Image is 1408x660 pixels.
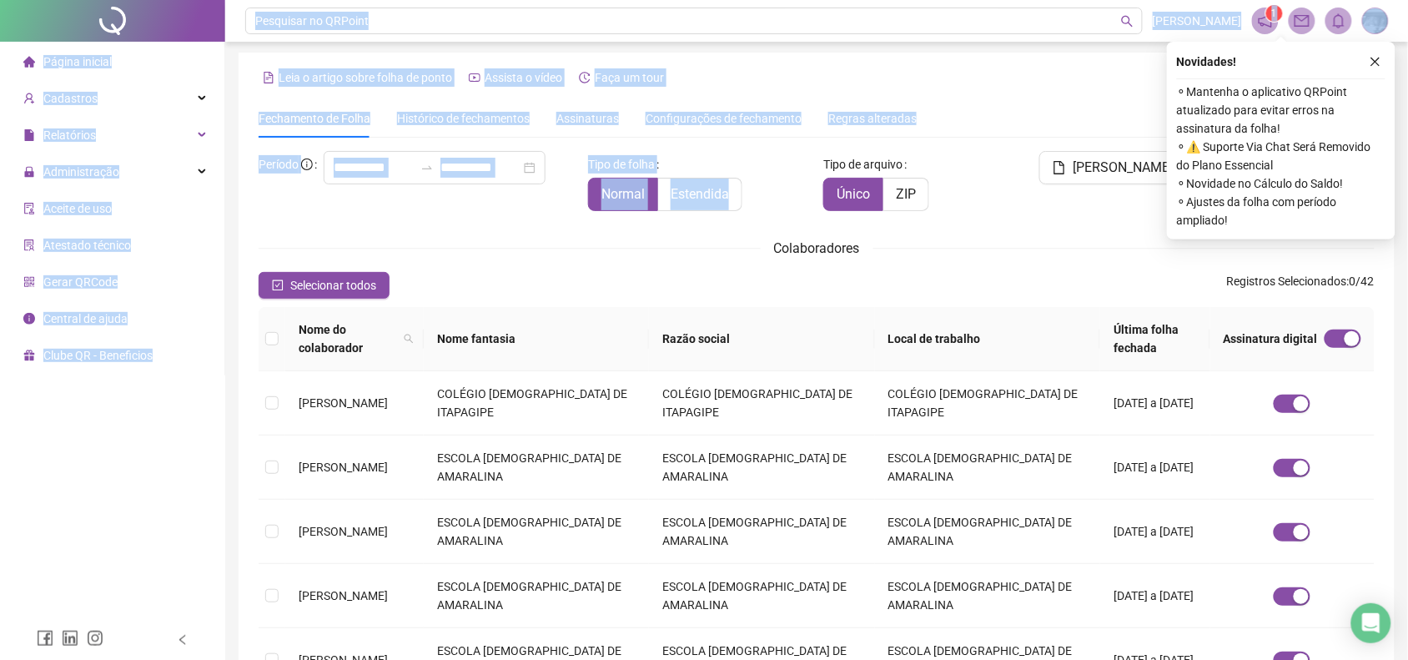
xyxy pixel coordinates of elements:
[43,92,98,105] span: Cadastros
[1100,371,1210,436] td: [DATE] a [DATE]
[23,56,35,68] span: home
[1227,272,1375,299] span: : 0 / 42
[1121,15,1134,28] span: search
[23,129,35,141] span: file
[424,371,649,436] td: COLÉGIO [DEMOGRAPHIC_DATA] DE ITAPAGIPE
[43,165,119,179] span: Administração
[43,312,128,325] span: Central de ajuda
[875,500,1100,564] td: ESCOLA [DEMOGRAPHIC_DATA] DE AMARALINA
[23,166,35,178] span: lock
[556,113,619,124] span: Assinaturas
[1227,275,1347,288] span: Registros Selecionados
[23,203,35,214] span: audit
[62,630,78,647] span: linkedin
[43,202,112,215] span: Aceite de uso
[823,155,903,174] span: Tipo de arquivo
[23,93,35,104] span: user-add
[1153,12,1242,30] span: [PERSON_NAME]
[43,239,131,252] span: Atestado técnico
[424,436,649,500] td: ESCOLA [DEMOGRAPHIC_DATA] DE AMARALINA
[37,630,53,647] span: facebook
[1258,13,1273,28] span: notification
[837,186,870,202] span: Único
[263,72,274,83] span: file-text
[279,71,452,84] span: Leia o artigo sobre folha de ponto
[301,159,313,170] span: info-circle
[299,396,388,410] span: [PERSON_NAME]
[23,350,35,361] span: gift
[649,371,874,436] td: COLÉGIO [DEMOGRAPHIC_DATA] DE ITAPAGIPE
[23,313,35,325] span: info-circle
[272,280,284,291] span: check-square
[1363,8,1388,33] img: 19153
[299,525,388,538] span: [PERSON_NAME]
[896,186,916,202] span: ZIP
[875,436,1100,500] td: ESCOLA [DEMOGRAPHIC_DATA] DE AMARALINA
[1073,158,1173,178] span: [PERSON_NAME]
[485,71,562,84] span: Assista o vídeo
[1100,307,1210,371] th: Última folha fechada
[1177,53,1237,71] span: Novidades !
[1266,5,1283,22] sup: 1
[1295,13,1310,28] span: mail
[1351,603,1391,643] div: Open Intercom Messenger
[177,634,189,646] span: left
[43,275,118,289] span: Gerar QRCode
[774,240,860,256] span: Colaboradores
[87,630,103,647] span: instagram
[601,186,645,202] span: Normal
[299,461,388,474] span: [PERSON_NAME]
[424,500,649,564] td: ESCOLA [DEMOGRAPHIC_DATA] DE AMARALINA
[875,371,1100,436] td: COLÉGIO [DEMOGRAPHIC_DATA] DE ITAPAGIPE
[404,334,414,344] span: search
[671,186,729,202] span: Estendida
[23,276,35,288] span: qrcode
[649,500,874,564] td: ESCOLA [DEMOGRAPHIC_DATA] DE AMARALINA
[424,307,649,371] th: Nome fantasia
[649,436,874,500] td: ESCOLA [DEMOGRAPHIC_DATA] DE AMARALINA
[1177,193,1385,229] span: ⚬ Ajustes da folha com período ampliado!
[420,161,434,174] span: swap-right
[1100,436,1210,500] td: [DATE] a [DATE]
[1331,13,1346,28] span: bell
[1224,330,1318,348] span: Assinatura digital
[420,161,434,174] span: to
[646,113,802,124] span: Configurações de fechamento
[1177,138,1385,174] span: ⚬ ⚠️ Suporte Via Chat Será Removido do Plano Essencial
[1177,83,1385,138] span: ⚬ Mantenha o aplicativo QRPoint atualizado para evitar erros na assinatura da folha!
[299,589,388,602] span: [PERSON_NAME]
[259,272,390,299] button: Selecionar todos
[1053,161,1066,174] span: file
[43,349,153,362] span: Clube QR - Beneficios
[649,564,874,628] td: ESCOLA [DEMOGRAPHIC_DATA] DE AMARALINA
[1100,564,1210,628] td: [DATE] a [DATE]
[875,307,1100,371] th: Local de trabalho
[579,72,591,83] span: history
[828,113,917,124] span: Regras alteradas
[595,71,664,84] span: Faça um tour
[400,317,417,360] span: search
[1370,56,1381,68] span: close
[1039,151,1186,184] button: [PERSON_NAME]
[469,72,480,83] span: youtube
[588,155,655,174] span: Tipo de folha
[424,564,649,628] td: ESCOLA [DEMOGRAPHIC_DATA] DE AMARALINA
[875,564,1100,628] td: ESCOLA [DEMOGRAPHIC_DATA] DE AMARALINA
[43,128,96,142] span: Relatórios
[290,276,376,295] span: Selecionar todos
[299,320,397,357] span: Nome do colaborador
[1177,174,1385,193] span: ⚬ Novidade no Cálculo do Saldo!
[23,239,35,251] span: solution
[43,55,112,68] span: Página inicial
[259,112,370,125] span: Fechamento de Folha
[259,158,299,171] span: Período
[649,307,874,371] th: Razão social
[1100,500,1210,564] td: [DATE] a [DATE]
[1271,8,1277,19] span: 1
[397,112,530,125] span: Histórico de fechamentos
